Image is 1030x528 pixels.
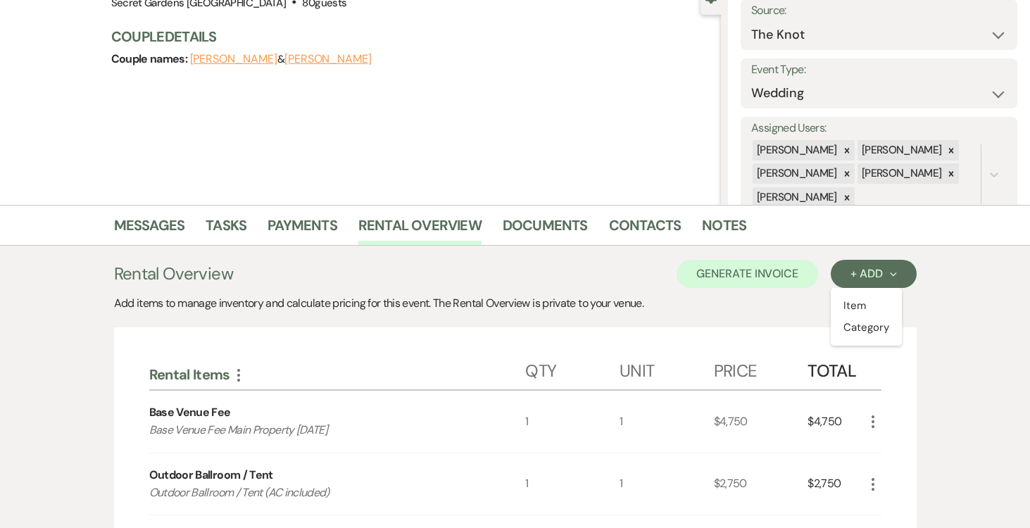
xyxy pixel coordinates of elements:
[808,347,864,389] div: Total
[858,140,944,161] div: [PERSON_NAME]
[831,295,902,317] button: Item
[620,453,714,515] div: 1
[114,261,233,287] h3: Rental Overview
[751,60,1007,80] label: Event Type:
[149,365,526,384] div: Rental Items
[111,51,190,66] span: Couple names:
[831,317,902,339] button: Category
[751,1,1007,21] label: Source:
[114,214,185,245] a: Messages
[677,260,818,288] button: Generate Invoice
[206,214,246,245] a: Tasks
[808,453,864,515] div: $2,750
[190,52,372,66] span: &
[808,391,864,453] div: $4,750
[268,214,337,245] a: Payments
[111,27,708,46] h3: Couple Details
[525,391,620,453] div: 1
[714,347,808,389] div: Price
[609,214,682,245] a: Contacts
[858,163,944,184] div: [PERSON_NAME]
[831,260,916,288] button: + Add
[525,453,620,515] div: 1
[149,484,488,502] p: Outdoor Ballroom / Tent (AC included)
[702,214,746,245] a: Notes
[149,421,488,439] p: Base Venue Fee Main Property [DATE]
[358,214,482,245] a: Rental Overview
[284,54,372,65] button: [PERSON_NAME]
[714,391,808,453] div: $4,750
[753,140,839,161] div: [PERSON_NAME]
[751,118,1007,139] label: Assigned Users:
[149,404,231,421] div: Base Venue Fee
[149,467,273,484] div: Outdoor Ballroom / Tent
[503,214,588,245] a: Documents
[850,268,896,279] div: + Add
[620,391,714,453] div: 1
[714,453,808,515] div: $2,750
[620,347,714,389] div: Unit
[753,187,839,208] div: [PERSON_NAME]
[114,295,917,312] div: Add items to manage inventory and calculate pricing for this event. The Rental Overview is privat...
[525,347,620,389] div: Qty
[190,54,277,65] button: [PERSON_NAME]
[753,163,839,184] div: [PERSON_NAME]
